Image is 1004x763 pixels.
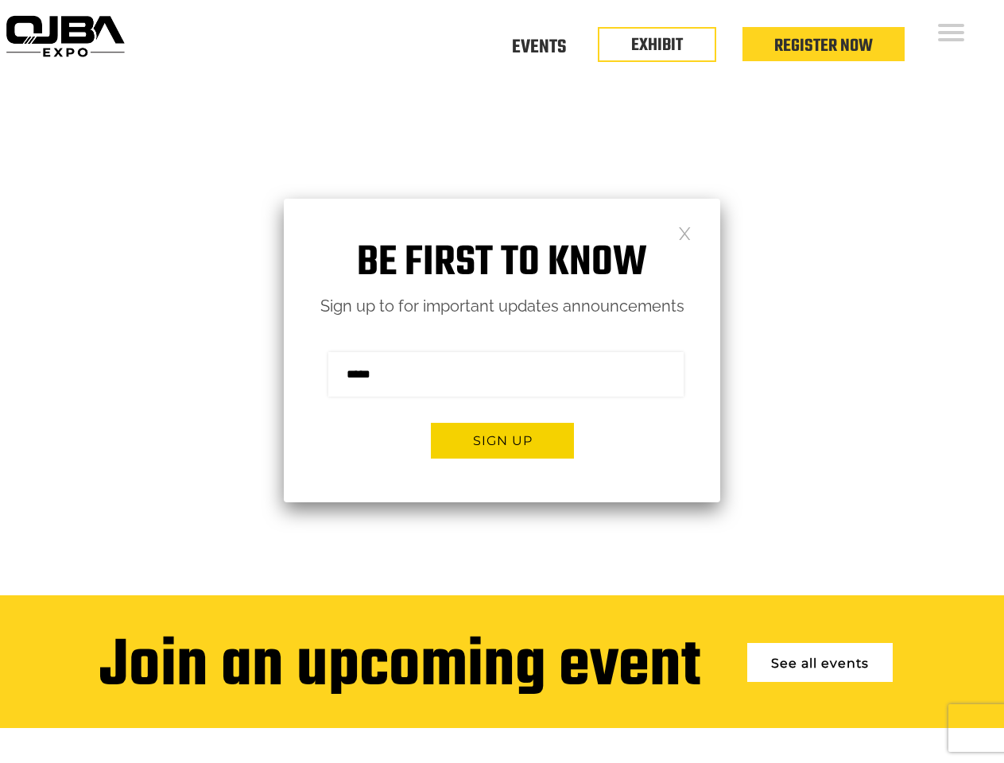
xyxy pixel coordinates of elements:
p: Sign up to for important updates announcements [284,292,720,320]
a: EXHIBIT [631,32,683,59]
a: Close [678,226,692,239]
a: Register Now [774,33,873,60]
div: Join an upcoming event [99,631,700,704]
a: See all events [747,643,893,682]
button: Sign up [431,423,574,459]
h1: Be first to know [284,238,720,289]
